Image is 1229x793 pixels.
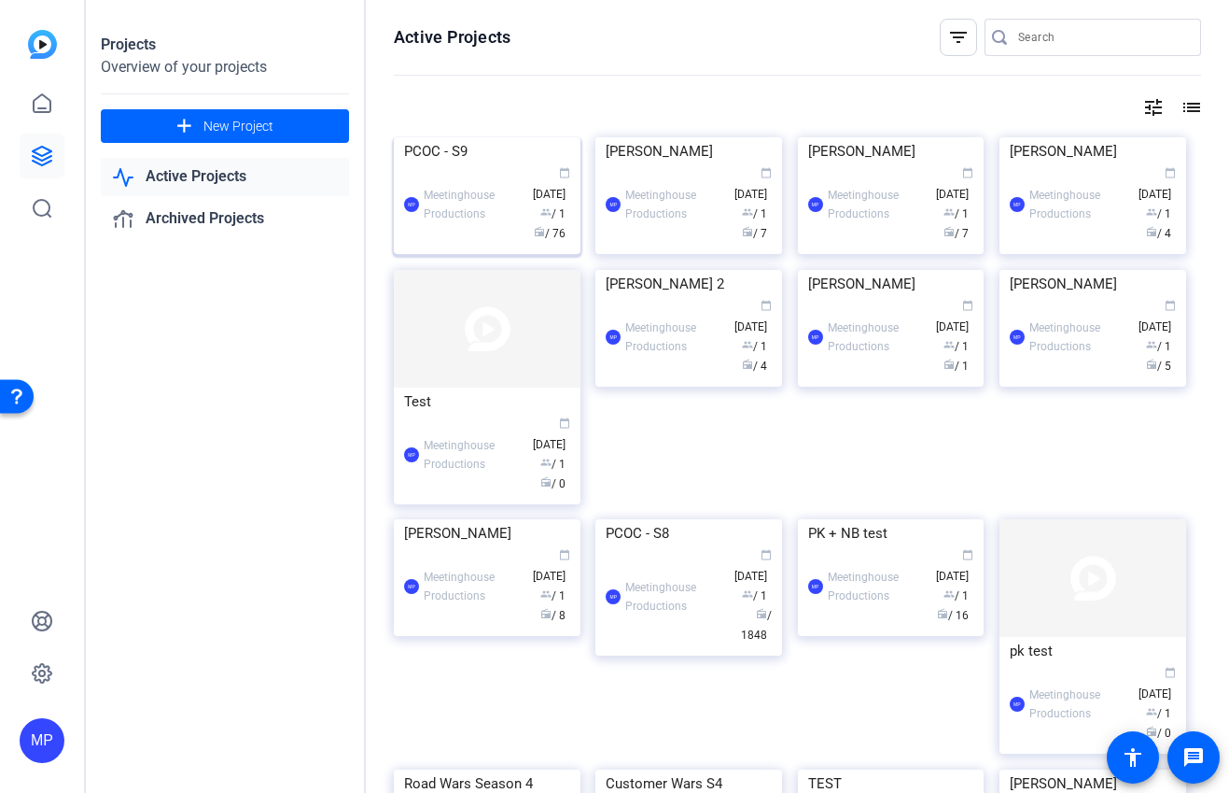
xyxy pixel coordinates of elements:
a: Archived Projects [101,200,349,238]
div: MP [606,330,621,345]
span: radio [1146,359,1157,370]
span: / 7 [943,227,969,240]
div: PCOC - S9 [404,137,570,165]
span: / 8 [540,609,566,622]
span: calendar_today [962,300,973,311]
div: MP [808,197,823,212]
div: [PERSON_NAME] [404,519,570,547]
span: [DATE] [1138,301,1176,333]
span: group [943,339,955,350]
span: / 1 [540,458,566,471]
span: calendar_today [559,549,570,560]
span: / 1 [943,207,969,220]
span: group [540,588,552,600]
span: / 1 [540,589,566,602]
div: Meetinghouse Productions [625,186,725,223]
span: / 16 [937,609,969,622]
div: [PERSON_NAME] [808,270,974,298]
div: MP [1010,697,1025,712]
mat-icon: message [1182,746,1205,769]
span: / 1 [943,360,969,373]
span: / 0 [540,477,566,490]
div: MP [808,330,823,345]
div: MP [1010,197,1025,212]
div: Meetinghouse Productions [828,319,928,356]
div: Meetinghouse Productions [424,436,524,474]
span: group [1146,706,1157,717]
span: group [742,588,753,600]
div: Meetinghouse Productions [828,186,928,223]
img: blue-gradient.svg [28,30,57,59]
span: calendar_today [761,300,772,311]
span: / 1 [742,340,767,353]
div: MP [606,197,621,212]
div: Meetinghouse Productions [1029,686,1129,723]
span: / 1 [943,340,969,353]
div: Overview of your projects [101,56,349,78]
div: MP [808,579,823,594]
div: Meetinghouse Productions [828,568,928,605]
h1: Active Projects [394,26,510,49]
div: [PERSON_NAME] [808,137,974,165]
div: pk test [1010,637,1176,665]
span: radio [742,359,753,370]
span: radio [1146,726,1157,737]
div: MP [1010,330,1025,345]
button: New Project [101,109,349,143]
span: calendar_today [962,167,973,178]
span: / 76 [534,227,566,240]
span: calendar_today [1165,167,1176,178]
span: group [540,206,552,218]
span: / 1 [1146,707,1171,720]
span: / 1 [540,207,566,220]
div: MP [404,579,419,594]
div: MP [404,447,419,462]
div: [PERSON_NAME] [1010,137,1176,165]
div: [PERSON_NAME] [1010,270,1176,298]
span: calendar_today [761,167,772,178]
span: calendar_today [1165,300,1176,311]
span: radio [756,608,767,619]
span: group [1146,339,1157,350]
div: PCOC - S8 [606,519,772,547]
span: calendar_today [962,549,973,560]
span: / 7 [742,227,767,240]
div: Meetinghouse Productions [625,319,725,356]
span: [DATE] [734,301,772,333]
div: [PERSON_NAME] [606,137,772,165]
span: calendar_today [559,167,570,178]
mat-icon: filter_list [947,26,970,49]
span: group [943,588,955,600]
span: group [742,339,753,350]
span: / 1 [943,589,969,602]
span: group [742,206,753,218]
div: Meetinghouse Productions [625,578,725,616]
div: MP [606,589,621,604]
div: MP [404,197,419,212]
div: [PERSON_NAME] 2 [606,270,772,298]
span: calendar_today [761,549,772,560]
input: Search [1018,26,1186,49]
span: / 1 [1146,340,1171,353]
span: calendar_today [1165,667,1176,678]
span: / 4 [1146,227,1171,240]
span: / 0 [1146,727,1171,740]
span: / 5 [1146,360,1171,373]
span: radio [540,608,552,619]
span: [DATE] [533,418,570,451]
div: Test [404,388,570,416]
div: Meetinghouse Productions [1029,319,1129,356]
mat-icon: add [173,115,196,138]
span: group [943,206,955,218]
span: radio [540,476,552,488]
span: radio [1146,226,1157,237]
span: radio [943,359,955,370]
span: / 1848 [741,609,772,642]
span: radio [937,608,948,619]
span: radio [534,226,545,237]
span: calendar_today [559,418,570,429]
span: New Project [203,117,273,136]
span: group [540,457,552,468]
span: group [1146,206,1157,218]
span: [DATE] [936,301,973,333]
